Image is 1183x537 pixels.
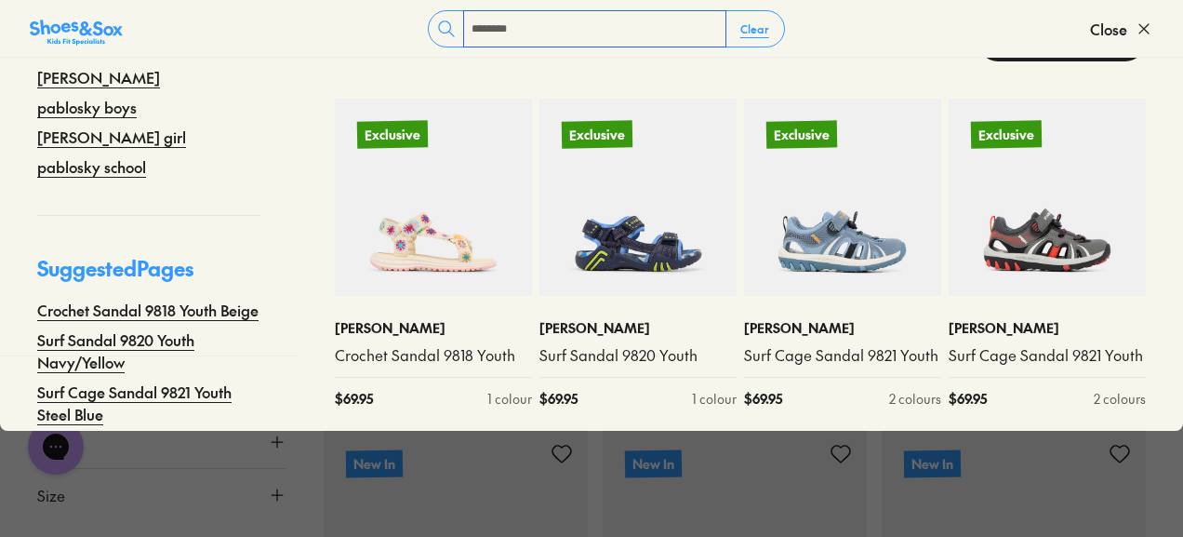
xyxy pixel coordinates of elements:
[37,416,286,468] button: Price
[949,389,987,409] span: $ 69.95
[692,389,737,409] div: 1 colour
[949,99,1146,296] a: Exclusive
[335,99,532,296] a: Exclusive
[744,318,941,338] p: [PERSON_NAME]
[335,345,532,366] a: Crochet Sandal 9818 Youth
[487,389,532,409] div: 1 colour
[1094,389,1146,409] div: 2 colours
[357,120,428,148] p: Exclusive
[1090,18,1127,40] span: Close
[37,66,160,88] a: [PERSON_NAME]
[346,450,403,477] p: New In
[30,14,123,44] a: Shoes &amp; Sox
[37,155,146,178] a: pablosky school
[37,299,259,321] a: Crochet Sandal 9818 Youth Beige
[949,318,1146,338] p: [PERSON_NAME]
[539,345,737,366] a: Surf Sandal 9820 Youth
[725,12,784,46] button: Clear
[562,120,632,148] p: Exclusive
[539,318,737,338] p: [PERSON_NAME]
[539,99,737,296] a: Exclusive
[744,345,941,366] a: Surf Cage Sandal 9821 Youth
[37,329,260,373] a: Surf Sandal 9820 Youth Navy/Yellow
[37,126,186,148] a: [PERSON_NAME] girl
[1090,8,1153,49] button: Close
[625,450,682,477] p: New In
[971,120,1042,148] p: Exclusive
[904,450,961,477] p: New In
[949,345,1146,366] a: Surf Cage Sandal 9821 Youth
[19,412,93,481] iframe: Gorgias live chat messenger
[744,389,782,409] span: $ 69.95
[37,484,65,506] span: Size
[335,389,373,409] span: $ 69.95
[335,318,532,338] p: [PERSON_NAME]
[37,469,286,521] button: Size
[539,389,578,409] span: $ 69.95
[37,253,260,299] p: Suggested Pages
[889,389,941,409] div: 2 colours
[766,120,837,148] p: Exclusive
[37,381,260,425] a: Surf Cage Sandal 9821 Youth Steel Blue
[30,18,123,47] img: SNS_Logo_Responsive.svg
[744,99,941,296] a: Exclusive
[37,96,137,118] a: pablosky boys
